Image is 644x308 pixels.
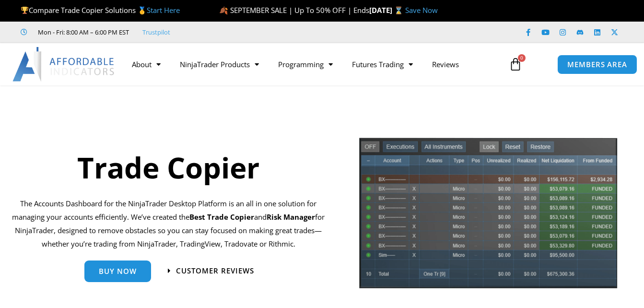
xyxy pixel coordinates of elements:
[518,54,526,62] span: 0
[219,5,369,15] span: 🍂 SEPTEMBER SALE | Up To 50% OFF | Ends
[176,267,254,274] span: Customer Reviews
[189,212,254,222] b: Best Trade Copier
[494,50,537,78] a: 0
[142,26,170,38] a: Trustpilot
[7,197,329,250] p: The Accounts Dashboard for the NinjaTrader Desktop Platform is an all in one solution for managin...
[422,53,468,75] a: Reviews
[7,147,329,188] h1: Trade Copier
[147,5,180,15] a: Start Here
[84,261,151,282] a: Buy Now
[122,53,170,75] a: About
[21,7,28,14] img: 🏆
[269,53,342,75] a: Programming
[21,5,180,15] span: Compare Trade Copier Solutions 🥇
[12,47,116,82] img: LogoAI | Affordable Indicators – NinjaTrader
[35,26,129,38] span: Mon - Fri: 8:00 AM – 6:00 PM EST
[267,212,315,222] strong: Risk Manager
[369,5,405,15] strong: [DATE] ⌛
[99,268,137,275] span: Buy Now
[405,5,438,15] a: Save Now
[342,53,422,75] a: Futures Trading
[567,61,627,68] span: MEMBERS AREA
[358,137,618,296] img: tradecopier | Affordable Indicators – NinjaTrader
[168,267,254,274] a: Customer Reviews
[170,53,269,75] a: NinjaTrader Products
[122,53,503,75] nav: Menu
[557,55,637,74] a: MEMBERS AREA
